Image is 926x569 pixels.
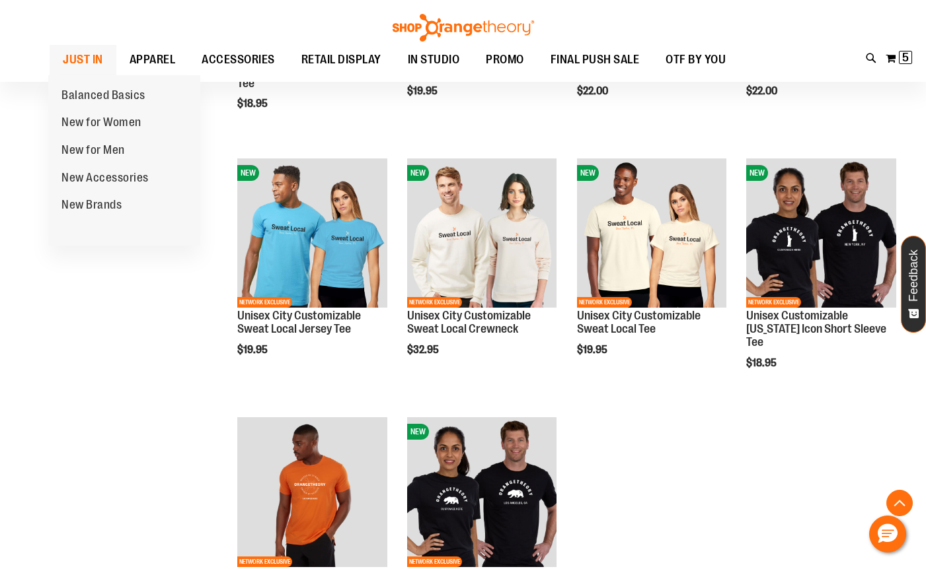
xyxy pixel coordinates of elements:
[61,116,141,132] span: New for Women
[407,85,440,97] span: $19.95
[401,152,564,389] div: product
[237,344,270,356] span: $19.95
[746,309,886,349] a: Unisex Customizable [US_STATE] Icon Short Sleeve Tee
[61,88,145,105] span: Balanced Basics
[407,297,462,308] span: NETWORK EXCLUSIVE
[407,344,441,356] span: $32.95
[740,152,903,403] div: product
[407,417,557,569] a: OTF City Unisex California Icon SS Tee BlackNEWNETWORK EXCLUSIVE
[116,45,189,75] a: APPAREL
[408,45,460,75] span: IN STUDIO
[188,45,288,75] a: ACCESSORIES
[407,158,557,308] img: Image of Unisex City Customizable NuBlend Crewneck
[50,45,116,75] a: JUST IN
[746,158,896,308] img: OTF City Unisex New York Icon SS Tee Black
[746,297,801,308] span: NETWORK EXCLUSIVE
[577,344,609,356] span: $19.95
[48,75,200,246] ul: JUST IN
[48,82,159,110] a: Balanced Basics
[577,85,610,97] span: $22.00
[237,98,270,110] span: $18.95
[577,297,632,308] span: NETWORK EXCLUSIVE
[577,309,701,335] a: Unisex City Customizable Sweat Local Tee
[902,51,909,64] span: 5
[407,424,429,440] span: NEW
[48,164,162,192] a: New Accessories
[63,45,103,75] span: JUST IN
[130,45,176,75] span: APPAREL
[577,158,727,310] a: Image of Unisex City Customizable Very Important TeeNEWNETWORK EXCLUSIVE
[237,417,387,567] img: City Customizable Circular Graphic Tee primary image
[237,165,259,181] span: NEW
[395,45,473,75] a: IN STUDIO
[237,556,292,567] span: NETWORK EXCLUSIVE
[869,516,906,552] button: Hello, have a question? Let’s chat.
[48,191,135,219] a: New Brands
[577,165,599,181] span: NEW
[486,45,524,75] span: PROMO
[48,137,138,164] a: New for Men
[666,45,726,75] span: OTF BY YOU
[746,357,779,369] span: $18.95
[473,45,537,75] a: PROMO
[746,85,779,97] span: $22.00
[570,152,734,389] div: product
[652,45,739,75] a: OTF BY YOU
[901,236,926,333] button: Feedback - Show survey
[237,309,361,335] a: Unisex City Customizable Sweat Local Jersey Tee
[301,45,381,75] span: RETAIL DISPLAY
[237,158,387,308] img: Unisex City Customizable Fine Jersey Tee
[407,309,531,335] a: Unisex City Customizable Sweat Local Crewneck
[231,152,394,389] div: product
[407,158,557,310] a: Image of Unisex City Customizable NuBlend CrewneckNEWNETWORK EXCLUSIVE
[746,165,768,181] span: NEW
[407,165,429,181] span: NEW
[61,171,149,187] span: New Accessories
[288,45,395,75] a: RETAIL DISPLAY
[202,45,275,75] span: ACCESSORIES
[746,158,896,310] a: OTF City Unisex New York Icon SS Tee BlackNEWNETWORK EXCLUSIVE
[577,158,727,308] img: Image of Unisex City Customizable Very Important Tee
[551,45,640,75] span: FINAL PUSH SALE
[61,143,125,160] span: New for Men
[237,417,387,569] a: City Customizable Circular Graphic Tee primary imageNETWORK EXCLUSIVE
[391,14,536,42] img: Shop Orangetheory
[61,198,122,215] span: New Brands
[237,158,387,310] a: Unisex City Customizable Fine Jersey TeeNEWNETWORK EXCLUSIVE
[886,490,913,516] button: Back To Top
[537,45,653,75] a: FINAL PUSH SALE
[407,417,557,567] img: OTF City Unisex California Icon SS Tee Black
[237,297,292,308] span: NETWORK EXCLUSIVE
[407,556,462,567] span: NETWORK EXCLUSIVE
[237,50,377,90] a: Unisex Customizable [US_STATE] Icon Short Sleeve Tee
[48,109,155,137] a: New for Women
[907,250,920,302] span: Feedback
